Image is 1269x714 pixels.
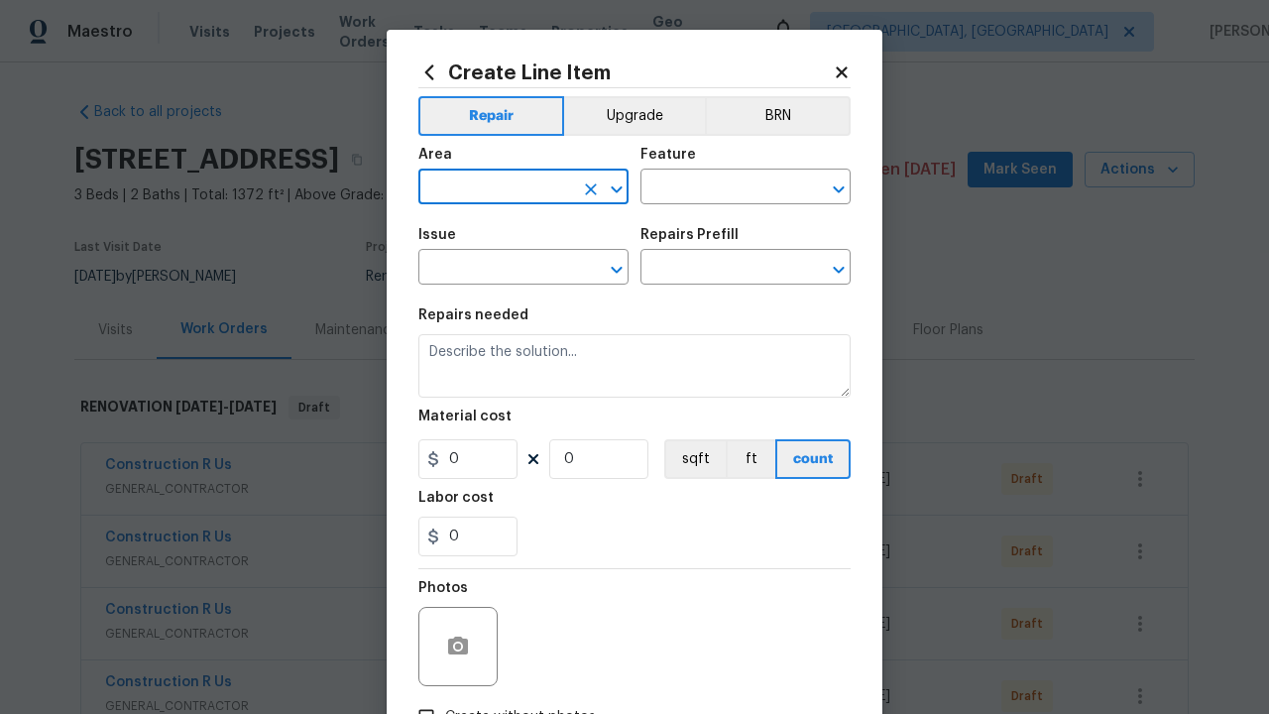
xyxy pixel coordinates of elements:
[418,61,833,83] h2: Create Line Item
[603,256,631,284] button: Open
[577,176,605,203] button: Clear
[418,581,468,595] h5: Photos
[603,176,631,203] button: Open
[664,439,726,479] button: sqft
[825,176,853,203] button: Open
[726,439,775,479] button: ft
[640,228,739,242] h5: Repairs Prefill
[418,308,528,322] h5: Repairs needed
[640,148,696,162] h5: Feature
[418,96,564,136] button: Repair
[418,410,512,423] h5: Material cost
[418,491,494,505] h5: Labor cost
[564,96,706,136] button: Upgrade
[418,228,456,242] h5: Issue
[418,148,452,162] h5: Area
[825,256,853,284] button: Open
[775,439,851,479] button: count
[705,96,851,136] button: BRN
